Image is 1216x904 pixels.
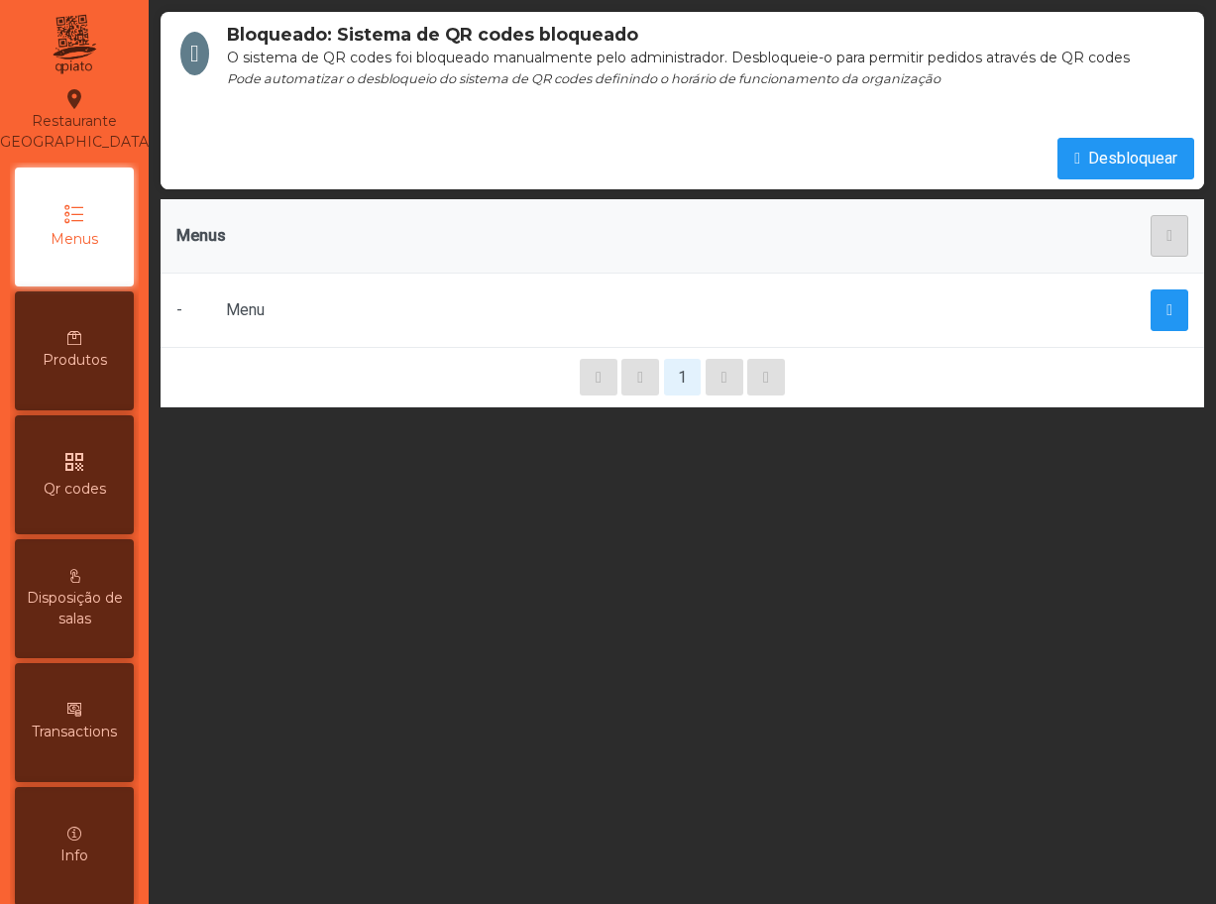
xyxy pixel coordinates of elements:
span: Transactions [32,722,117,742]
span: Bloqueado: Sistema de QR codes bloqueado [227,24,638,45]
span: Produtos [43,350,107,371]
span: Menus [51,229,98,250]
button: 1 [664,359,702,396]
span: Pode automatizar o desbloqueio do sistema de QR codes definindo o horário de funcionamento da org... [227,71,940,86]
span: Desbloquear [1088,147,1177,170]
div: Menu [226,298,696,322]
span: - [176,300,182,319]
span: Disposição de salas [20,588,129,629]
span: Qr codes [44,479,106,500]
i: qr_code [62,450,86,474]
span: Info [60,846,88,866]
th: Menus [161,199,712,274]
span: O sistema de QR codes foi bloqueado manualmente pelo administrador. Desbloqueie-o para permitir p... [227,49,1130,66]
img: qpiato [50,10,98,79]
i: location_on [62,87,86,111]
button: Desbloquear [1057,138,1194,179]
